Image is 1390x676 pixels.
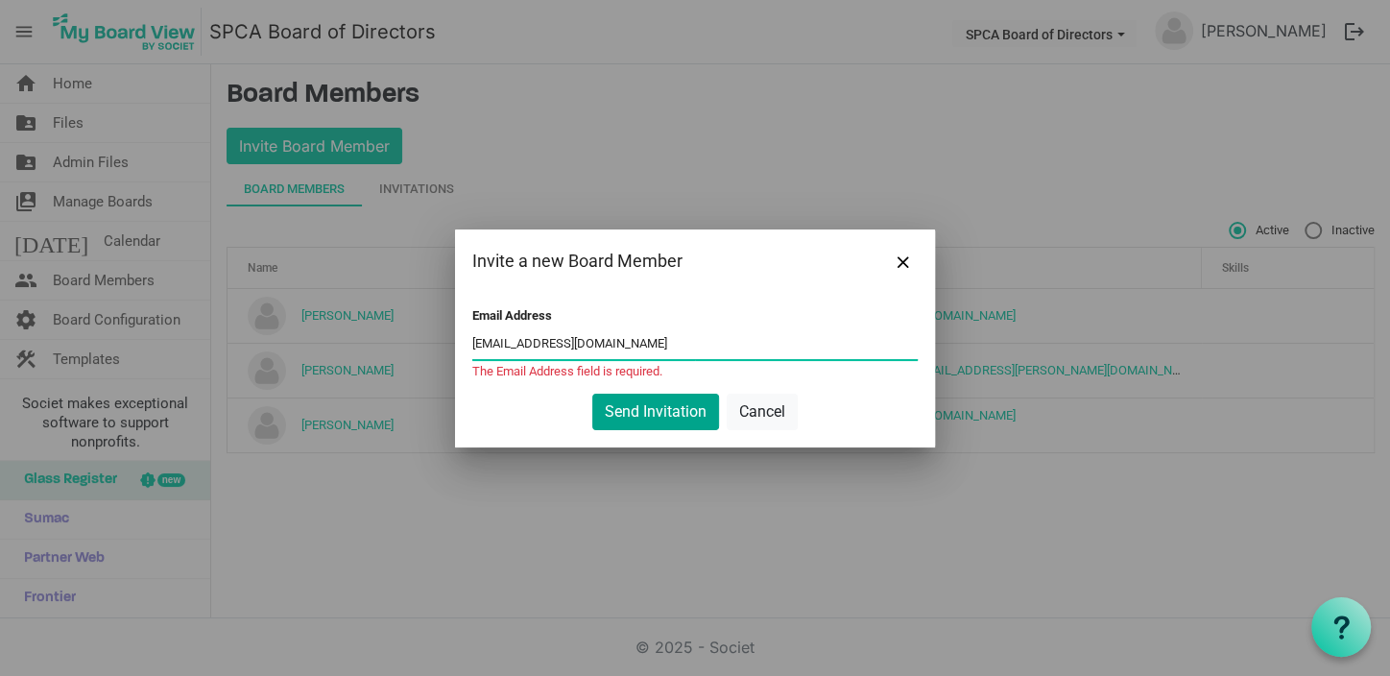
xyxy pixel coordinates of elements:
[592,394,719,430] button: Send Invitation
[472,364,662,378] span: The Email Address field is required.
[727,394,798,430] button: Cancel
[472,247,828,276] div: Invite a new Board Member
[472,308,552,323] label: Email Address
[889,247,918,276] button: Close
